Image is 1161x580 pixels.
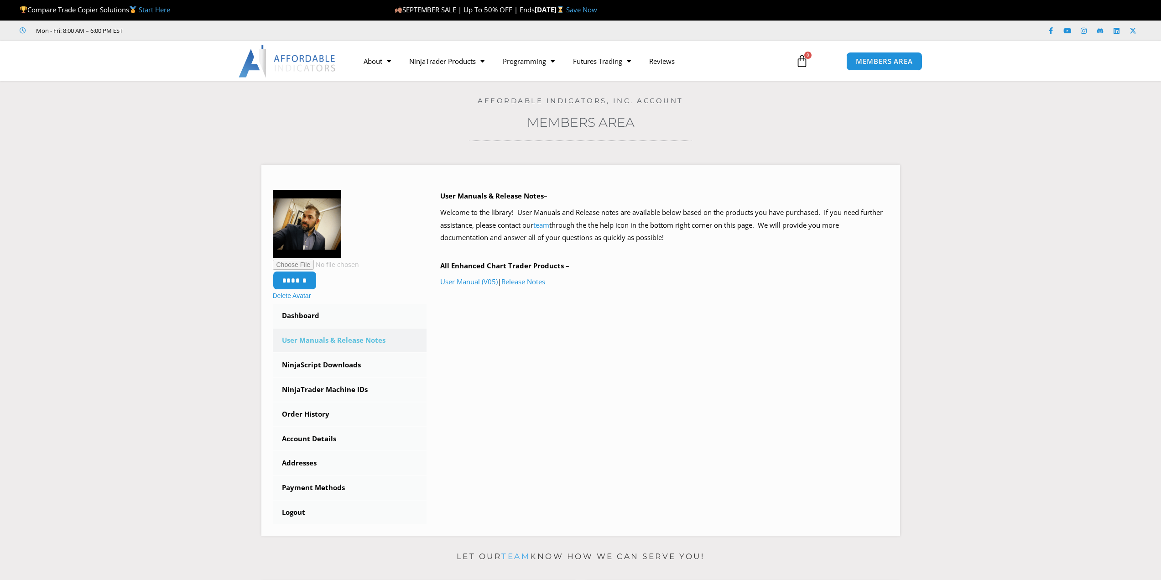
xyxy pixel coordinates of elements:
[564,51,640,72] a: Futures Trading
[261,549,900,564] p: Let our know how we can serve you!
[273,451,427,475] a: Addresses
[535,5,566,14] strong: [DATE]
[501,552,530,561] a: team
[478,96,683,105] a: Affordable Indicators, Inc. Account
[856,58,913,65] span: MEMBERS AREA
[273,190,341,258] img: AVL2025-150x150.png
[440,276,889,288] p: |
[34,25,123,36] span: Mon - Fri: 8:00 AM – 6:00 PM EST
[527,115,635,130] a: Members Area
[273,378,427,402] a: NinjaTrader Machine IDs
[440,191,547,200] b: User Manuals & Release Notes–
[846,52,922,71] a: MEMBERS AREA
[273,353,427,377] a: NinjaScript Downloads
[782,48,822,74] a: 0
[273,329,427,352] a: User Manuals & Release Notes
[440,206,889,245] p: Welcome to the library! User Manuals and Release notes are available below based on the products ...
[239,45,337,78] img: LogoAI | Affordable Indicators – NinjaTrader
[395,5,535,14] span: SEPTEMBER SALE | Up To 50% OFF | Ends
[395,6,402,13] img: 🍂
[135,26,272,35] iframe: Customer reviews powered by Trustpilot
[273,304,427,328] a: Dashboard
[440,261,569,270] b: All Enhanced Chart Trader Products –
[354,51,785,72] nav: Menu
[640,51,684,72] a: Reviews
[804,52,812,59] span: 0
[566,5,597,14] a: Save Now
[501,277,545,286] a: Release Notes
[273,476,427,500] a: Payment Methods
[354,51,400,72] a: About
[533,220,549,230] a: team
[20,5,170,14] span: Compare Trade Copier Solutions
[130,6,136,13] img: 🥇
[139,5,170,14] a: Start Here
[273,501,427,524] a: Logout
[273,427,427,451] a: Account Details
[273,304,427,524] nav: Account pages
[20,6,27,13] img: 🏆
[494,51,564,72] a: Programming
[557,6,564,13] img: ⌛
[273,292,311,299] a: Delete Avatar
[440,277,498,286] a: User Manual (V05)
[400,51,494,72] a: NinjaTrader Products
[273,402,427,426] a: Order History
